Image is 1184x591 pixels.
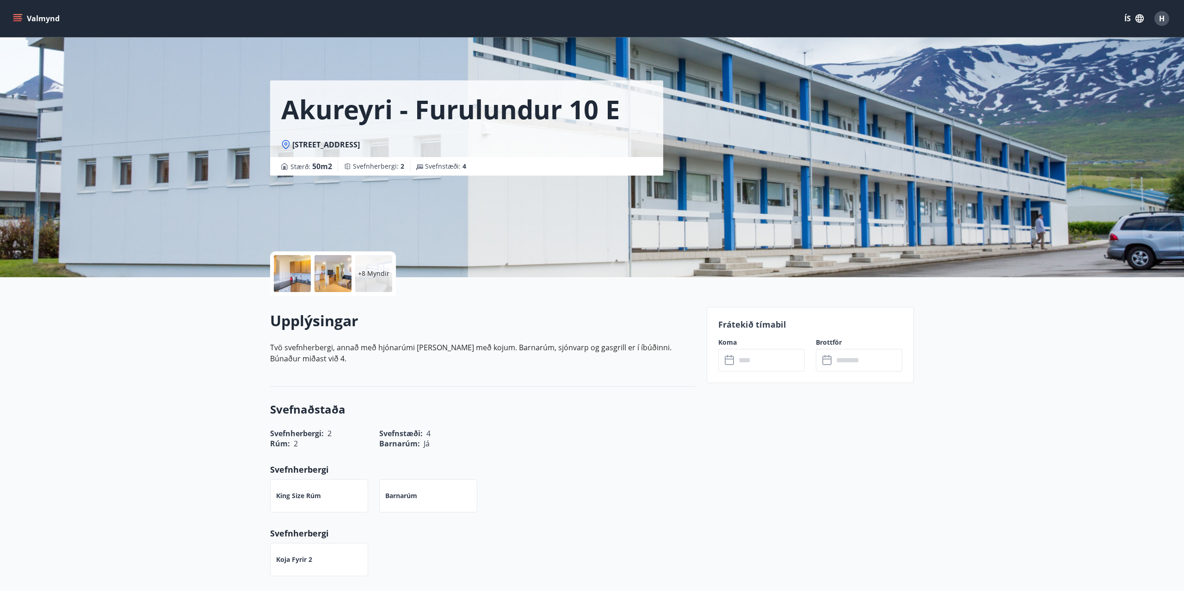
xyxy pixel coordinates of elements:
[270,463,696,475] p: Svefnherbergi
[816,338,902,347] label: Brottför
[385,491,417,500] p: Barnarúm
[718,338,805,347] label: Koma
[294,439,298,449] span: 2
[353,162,404,171] span: Svefnherbergi :
[1159,13,1165,24] span: H
[276,555,312,564] p: Koja fyrir 2
[379,439,420,449] span: Barnarúm :
[292,140,360,150] span: [STREET_ADDRESS]
[270,439,290,449] span: Rúm :
[270,527,696,539] p: Svefnherbergi
[401,162,404,171] span: 2
[358,269,389,278] p: +8 Myndir
[270,311,696,331] h2: Upplýsingar
[290,161,332,172] span: Stærð :
[281,91,620,127] h1: Akureyri - Furulundur 10 E
[424,439,430,449] span: Já
[270,402,696,417] h3: Svefnaðstaða
[1151,7,1173,30] button: H
[11,10,63,27] button: menu
[1119,10,1149,27] button: ÍS
[270,342,696,364] p: Tvö svefnherbergi, annað með hjónarúmi [PERSON_NAME] með kojum. Barnarúm, sjónvarp og gasgrill er...
[276,491,321,500] p: King Size rúm
[312,161,332,171] span: 50 m2
[462,162,466,171] span: 4
[718,318,902,330] p: Frátekið tímabil
[425,162,466,171] span: Svefnstæði :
